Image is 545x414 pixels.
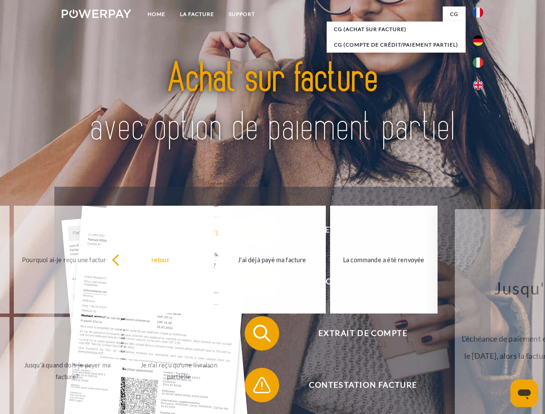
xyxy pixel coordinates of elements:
[473,57,483,68] img: it
[443,6,466,22] a: CG
[510,379,538,407] iframe: Bouton de lancement de la fenêtre de messagerie
[245,368,469,402] button: Contestation Facture
[221,6,262,22] a: Support
[130,359,227,383] div: Je n'ai reçu qu'une livraison partielle
[473,80,483,90] img: en
[251,374,273,396] img: qb_warning.svg
[257,368,469,402] span: Contestation Facture
[224,254,321,265] div: J'ai déjà payé ma facture
[140,6,173,22] a: Home
[473,35,483,46] img: de
[19,359,116,383] div: Jusqu'à quand dois-je payer ma facture?
[473,7,483,18] img: fr
[173,6,221,22] a: LA FACTURE
[19,254,116,265] div: Pourquoi ai-je reçu une facture?
[327,22,466,37] a: CG (achat sur facture)
[327,37,466,53] a: CG (Compte de crédit/paiement partiel)
[257,316,469,351] span: Extrait de compte
[251,323,273,344] img: qb_search.svg
[62,9,131,18] img: logo-powerpay-white.svg
[335,254,432,265] div: La commande a été renvoyée
[112,254,209,265] div: retour
[82,41,463,165] img: title-powerpay_fr.svg
[245,316,469,351] button: Extrait de compte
